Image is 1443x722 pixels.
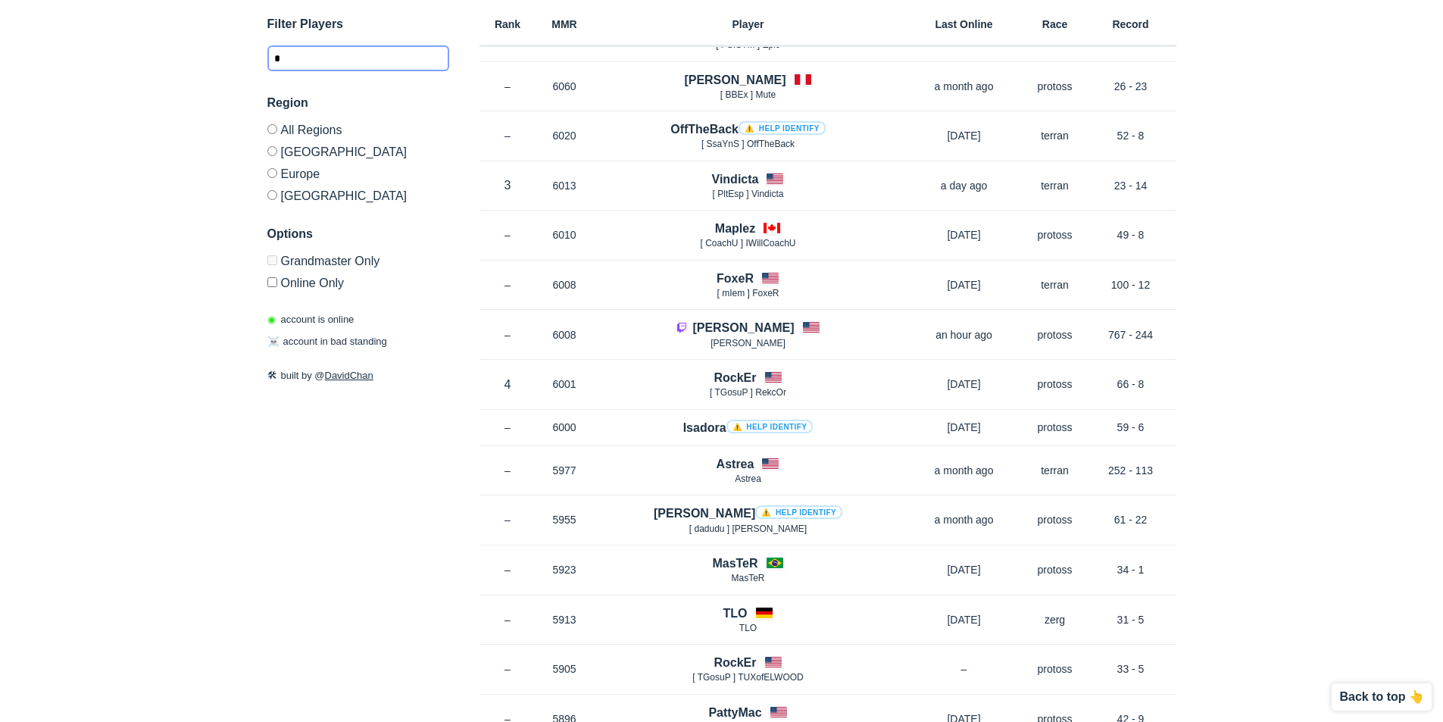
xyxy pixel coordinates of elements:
[904,612,1025,627] p: [DATE]
[267,368,449,383] p: built by @
[479,612,536,627] p: –
[904,277,1025,292] p: [DATE]
[479,128,536,143] p: –
[689,524,807,534] span: [ dadudu ] [PERSON_NAME]
[1025,178,1085,193] p: terran
[267,312,355,327] p: account is online
[712,555,757,572] h4: MasTeR
[904,512,1025,527] p: a month ago
[536,277,593,292] p: 6008
[1025,512,1085,527] p: protoss
[692,319,794,336] h4: [PERSON_NAME]
[536,420,593,435] p: 6000
[267,146,277,156] input: [GEOGRAPHIC_DATA]
[1025,327,1085,342] p: protoss
[1025,661,1085,677] p: protoss
[708,704,761,721] h4: PattyMac
[684,71,786,89] h4: [PERSON_NAME]
[1025,420,1085,435] p: protoss
[670,120,826,138] h4: OffTheBack
[1025,562,1085,577] p: protoss
[735,474,761,484] span: Astrea
[536,19,593,30] h6: MMR
[267,255,277,265] input: Grandmaster Only
[710,387,786,398] span: [ TGosuP ] RekcOr
[479,420,536,435] p: –
[1025,19,1085,30] h6: Race
[701,139,795,149] span: [ SsaYnS ] OffTheBack
[267,277,277,287] input: Online Only
[267,124,449,140] label: All Regions
[267,271,449,289] label: Only show accounts currently laddering
[267,184,449,202] label: [GEOGRAPHIC_DATA]
[676,321,688,333] img: icon-twitch.7daa0e80.svg
[739,623,757,633] span: TLO
[479,79,536,94] p: –
[904,562,1025,577] p: [DATE]
[731,573,764,583] span: MasTeR
[267,162,449,184] label: Europe
[723,605,748,622] h4: TLO
[325,370,373,381] a: DavidChan
[479,327,536,342] p: –
[714,369,756,386] h4: RockEr
[904,661,1025,677] p: –
[267,225,449,243] h3: Options
[755,505,842,519] a: ⚠️ Help identify
[904,327,1025,342] p: an hour ago
[904,128,1025,143] p: [DATE]
[479,227,536,242] p: –
[536,377,593,392] p: 6001
[717,270,754,287] h4: FoxeR
[267,168,277,178] input: Europe
[692,672,804,683] span: [ TGosuP ] TUXofELWOOD
[267,140,449,162] label: [GEOGRAPHIC_DATA]
[1085,562,1176,577] p: 34 - 1
[593,19,904,30] h6: Player
[715,220,755,237] h4: Maplez
[1339,691,1424,703] p: Back to top 👆
[904,79,1025,94] p: a month ago
[1085,420,1176,435] p: 59 - 6
[713,189,784,199] span: [ PltEsp ] Vindicta
[1085,512,1176,527] p: 61 - 22
[536,463,593,478] p: 5977
[1085,277,1176,292] p: 100 - 12
[1025,277,1085,292] p: terran
[1085,19,1176,30] h6: Record
[536,612,593,627] p: 5913
[1025,612,1085,627] p: zerg
[726,420,814,433] a: ⚠️ Help identify
[536,178,593,193] p: 6013
[267,335,387,350] p: account in bad standing
[720,89,776,100] span: [ BBEx ] Mute
[904,463,1025,478] p: a month ago
[1085,612,1176,627] p: 31 - 5
[267,94,449,112] h3: Region
[1025,227,1085,242] p: protoss
[1085,178,1176,193] p: 23 - 14
[479,277,536,292] p: –
[479,177,536,194] p: 3
[1085,327,1176,342] p: 767 - 244
[479,376,536,393] p: 4
[700,238,795,248] span: [ CoachU ] IWillCoachU
[479,463,536,478] p: –
[739,121,826,135] a: ⚠️ Help identify
[904,227,1025,242] p: [DATE]
[1085,227,1176,242] p: 49 - 8
[267,255,449,271] label: Only Show accounts currently in Grandmaster
[267,370,277,381] span: 🛠
[1085,661,1176,677] p: 33 - 5
[683,419,814,436] h4: Isadora
[536,512,593,527] p: 5955
[536,227,593,242] p: 6010
[1085,79,1176,94] p: 26 - 23
[479,512,536,527] p: –
[479,661,536,677] p: –
[1025,79,1085,94] p: protoss
[479,562,536,577] p: –
[479,19,536,30] h6: Rank
[1085,463,1176,478] p: 252 - 113
[1085,377,1176,392] p: 66 - 8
